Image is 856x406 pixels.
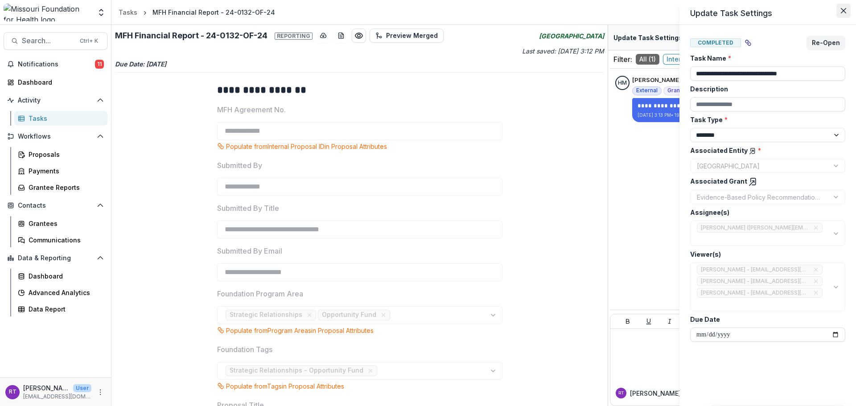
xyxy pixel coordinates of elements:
label: Assignee(s) [690,208,840,217]
label: Task Type [690,115,840,124]
button: Re-Open [807,36,845,50]
span: Completed [690,38,741,47]
label: Due Date [690,315,840,324]
label: Description [690,84,840,94]
label: Associated Grant [690,176,840,186]
label: Associated Entity [690,146,840,155]
button: Close [836,4,851,18]
label: Task Name [690,53,840,63]
button: View dependent tasks [741,36,755,50]
label: Viewer(s) [690,250,840,259]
